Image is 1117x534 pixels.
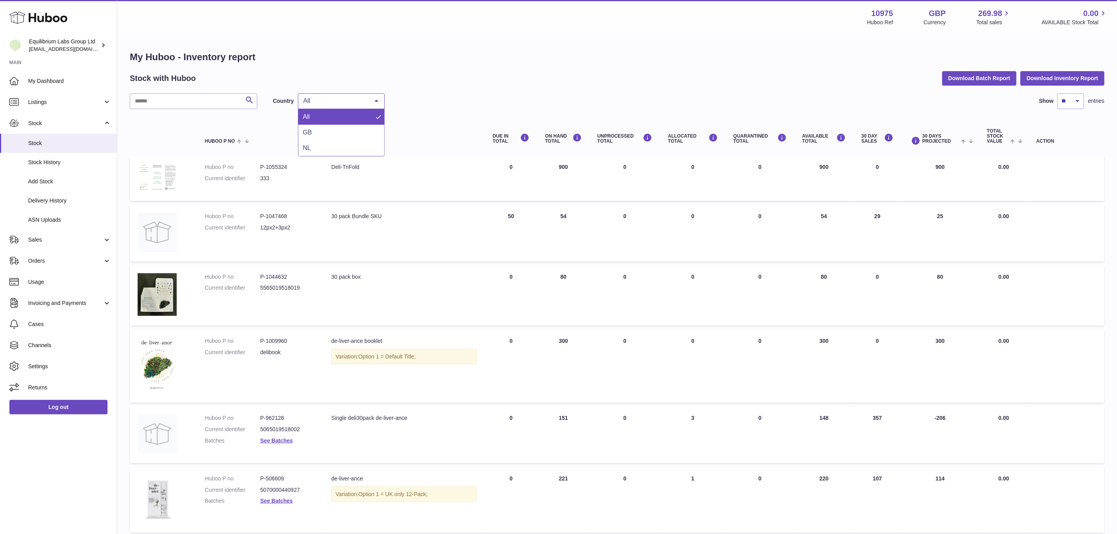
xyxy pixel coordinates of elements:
[28,216,111,224] span: ASN Uploads
[28,99,103,106] span: Listings
[205,486,260,494] dt: Current identifier
[138,337,177,393] img: product image
[205,273,260,281] dt: Huboo P no
[260,414,316,422] dd: P-962128
[590,467,660,533] td: 0
[1039,97,1054,105] label: Show
[205,437,260,444] dt: Batches
[260,475,316,482] dd: P-506609
[9,39,21,51] img: internalAdmin-10975@internal.huboo.com
[138,273,177,316] img: product image
[590,330,660,403] td: 0
[758,213,762,219] span: 0
[537,205,590,262] td: 54
[28,77,111,85] span: My Dashboard
[303,113,310,120] span: All
[130,51,1104,63] h1: My Huboo - Inventory report
[854,407,902,463] td: 357
[854,330,902,403] td: 0
[303,145,311,151] span: NL
[303,129,312,136] span: GB
[854,467,902,533] td: 107
[924,19,946,26] div: Currency
[485,467,537,533] td: 0
[260,175,316,182] dd: 333
[28,342,111,349] span: Channels
[28,257,103,265] span: Orders
[260,426,316,433] dd: 5065019518002
[331,475,477,482] div: de-liver-ance
[493,133,529,144] div: DUE IN TOTAL
[331,213,477,220] div: 30 pack Bundle SKU
[854,156,902,201] td: 0
[590,205,660,262] td: 0
[205,224,260,231] dt: Current identifier
[205,213,260,220] dt: Huboo P no
[205,163,260,171] dt: Huboo P no
[205,175,260,182] dt: Current identifier
[999,213,1009,219] span: 0.00
[359,491,428,497] span: Option 1 = UK only 12-Pack;
[485,330,537,403] td: 0
[260,349,316,356] dd: delibook
[205,337,260,345] dt: Huboo P no
[28,278,111,286] span: Usage
[660,156,726,201] td: 0
[485,205,537,262] td: 50
[1042,8,1108,26] a: 0.00 AVAILABLE Stock Total
[28,321,111,328] span: Cases
[922,134,959,144] span: 30 DAYS PROJECTED
[660,330,726,403] td: 0
[545,133,582,144] div: ON HAND Total
[901,467,979,533] td: 114
[28,299,103,307] span: Invoicing and Payments
[597,133,652,144] div: UNPROCESSED Total
[205,426,260,433] dt: Current identifier
[359,353,416,360] span: Option 1 = Default Title;
[976,19,1011,26] span: Total sales
[758,415,762,421] span: 0
[794,156,854,201] td: 900
[28,236,103,244] span: Sales
[590,265,660,326] td: 0
[29,46,115,52] span: [EMAIL_ADDRESS][DOMAIN_NAME]
[733,133,787,144] div: QUARANTINED Total
[138,414,177,453] img: product image
[1083,8,1099,19] span: 0.00
[331,414,477,422] div: Single deli30pack de-liver-ance
[1036,139,1097,144] div: Action
[260,284,316,292] dd: 5565019518019
[28,178,111,185] span: Add Stock
[1088,97,1104,105] span: entries
[1020,71,1104,85] button: Download Inventory Report
[205,349,260,356] dt: Current identifier
[138,475,177,523] img: product image
[331,349,477,365] div: Variation:
[854,205,902,262] td: 29
[794,407,854,463] td: 148
[331,273,477,281] div: 30 pack box
[28,120,103,127] span: Stock
[205,139,235,144] span: Huboo P no
[301,97,369,105] span: All
[794,467,854,533] td: 220
[802,133,846,144] div: AVAILABLE Total
[590,407,660,463] td: 0
[901,265,979,326] td: 80
[867,19,893,26] div: Huboo Ref
[138,163,177,191] img: product image
[976,8,1011,26] a: 269.98 Total sales
[901,407,979,463] td: -206
[331,337,477,345] div: de-liver-ance booklet
[660,205,726,262] td: 0
[871,8,893,19] strong: 10975
[999,164,1009,170] span: 0.00
[537,467,590,533] td: 221
[537,407,590,463] td: 151
[901,330,979,403] td: 300
[260,337,316,345] dd: P-1009960
[999,274,1009,280] span: 0.00
[260,498,293,504] a: See Batches
[854,265,902,326] td: 0
[260,437,293,444] a: See Batches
